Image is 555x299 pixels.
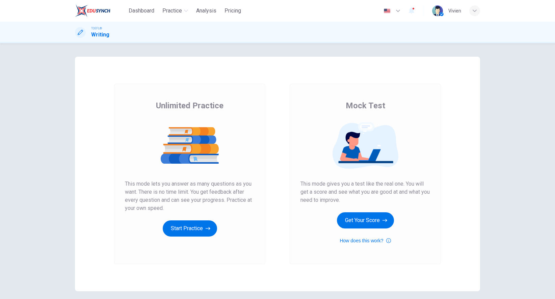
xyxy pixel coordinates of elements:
button: Practice [160,5,191,17]
img: Profile picture [432,5,443,16]
span: TOEFL® [91,26,102,31]
button: Analysis [193,5,219,17]
button: How does this work? [340,237,391,245]
button: Start Practice [163,220,217,237]
span: Unlimited Practice [156,100,223,111]
span: Dashboard [129,7,154,15]
div: Vivien [448,7,461,15]
h1: Writing [91,31,109,39]
button: Pricing [222,5,244,17]
iframe: Intercom live chat [532,276,548,292]
img: en [383,8,391,13]
img: EduSynch logo [75,4,110,18]
span: Mock Test [346,100,385,111]
span: Practice [162,7,182,15]
span: Pricing [224,7,241,15]
a: EduSynch logo [75,4,126,18]
span: Analysis [196,7,216,15]
span: This mode gives you a test like the real one. You will get a score and see what you are good at a... [300,180,430,204]
span: This mode lets you answer as many questions as you want. There is no time limit. You get feedback... [125,180,255,212]
button: Dashboard [126,5,157,17]
button: Get Your Score [337,212,394,228]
